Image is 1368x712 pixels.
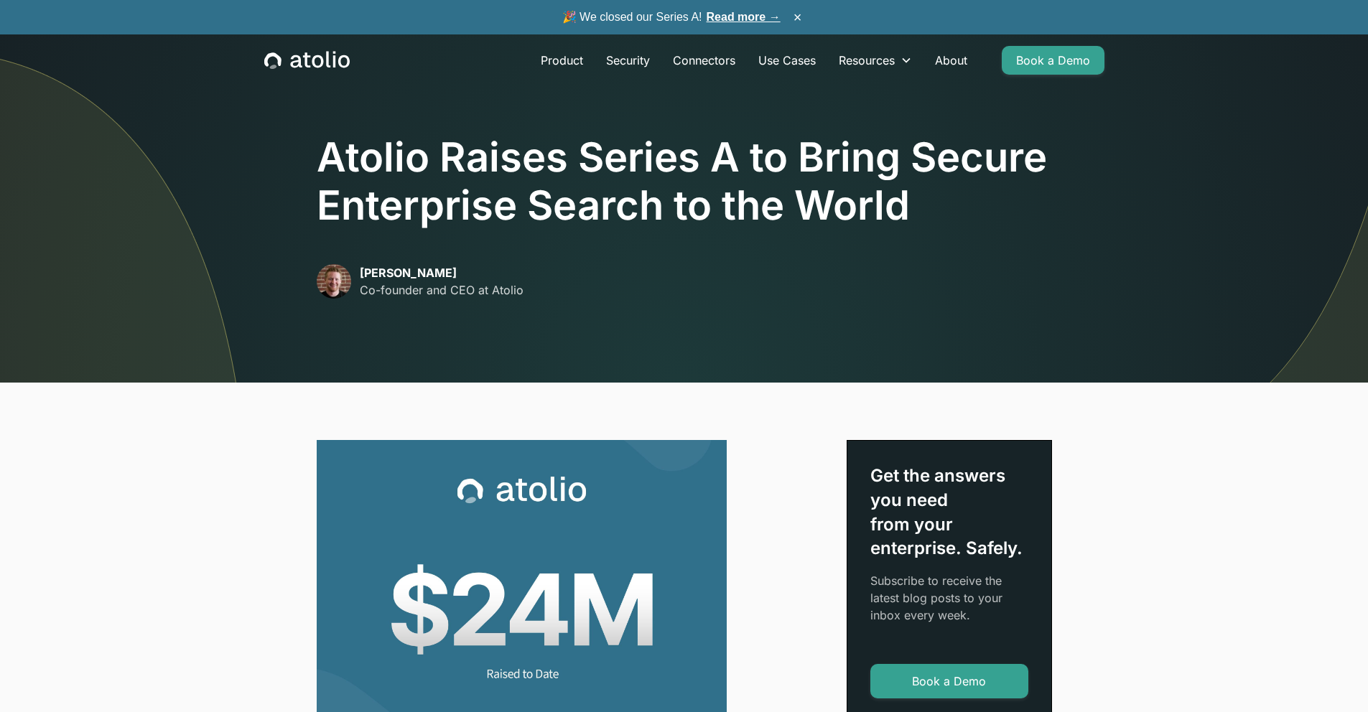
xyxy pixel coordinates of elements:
a: Product [529,46,595,75]
div: Resources [839,52,895,69]
div: Resources [827,46,923,75]
a: Security [595,46,661,75]
a: Use Cases [747,46,827,75]
a: Book a Demo [1002,46,1104,75]
span: 🎉 We closed our Series A! [562,9,781,26]
a: Read more → [707,11,781,23]
p: Co-founder and CEO at Atolio [360,281,524,299]
a: About [923,46,979,75]
button: × [789,9,806,25]
iframe: Chat Widget [1296,643,1368,712]
a: Connectors [661,46,747,75]
p: [PERSON_NAME] [360,264,524,281]
a: home [264,51,350,70]
h1: Atolio Raises Series A to Bring Secure Enterprise Search to the World [317,133,1052,230]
